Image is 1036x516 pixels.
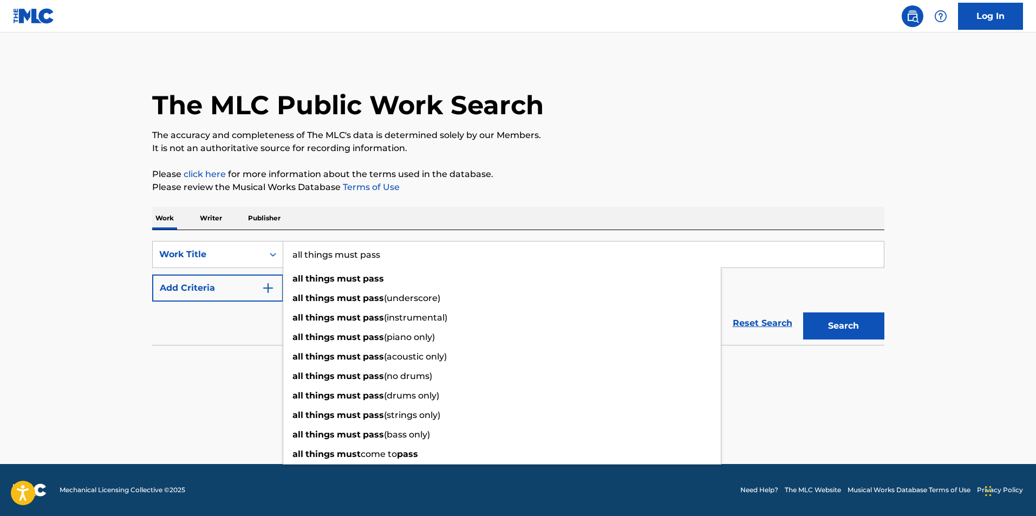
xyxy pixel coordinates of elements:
strong: all [292,332,303,342]
span: (bass only) [384,429,430,440]
strong: must [337,371,361,381]
strong: pass [363,273,384,284]
strong: things [305,351,335,362]
strong: pass [363,332,384,342]
p: Please for more information about the terms used in the database. [152,168,884,181]
a: Reset Search [727,311,798,335]
strong: pass [363,429,384,440]
strong: all [292,371,303,381]
span: (acoustic only) [384,351,447,362]
img: 9d2ae6d4665cec9f34b9.svg [262,282,275,295]
strong: pass [363,351,384,362]
strong: all [292,293,303,303]
p: Please review the Musical Works Database [152,181,884,194]
strong: things [305,293,335,303]
strong: things [305,332,335,342]
strong: things [305,371,335,381]
a: Log In [958,3,1023,30]
span: (strings only) [384,410,440,420]
strong: must [337,429,361,440]
div: Help [930,5,952,27]
strong: pass [363,390,384,401]
strong: must [337,390,361,401]
span: (no drums) [384,371,432,381]
span: (drums only) [384,390,439,401]
strong: must [337,351,361,362]
strong: all [292,429,303,440]
span: (piano only) [384,332,435,342]
strong: pass [363,293,384,303]
span: Mechanical Licensing Collective © 2025 [60,485,185,495]
strong: all [292,273,303,284]
a: click here [184,169,226,179]
strong: pass [363,312,384,323]
div: Drag [985,475,992,507]
strong: pass [363,410,384,420]
strong: all [292,351,303,362]
strong: must [337,293,361,303]
strong: all [292,312,303,323]
strong: must [337,332,361,342]
strong: things [305,390,335,401]
strong: must [337,449,361,459]
strong: things [305,410,335,420]
strong: things [305,429,335,440]
p: The accuracy and completeness of The MLC's data is determined solely by our Members. [152,129,884,142]
span: (underscore) [384,293,440,303]
strong: things [305,449,335,459]
strong: must [337,312,361,323]
button: Search [803,312,884,339]
span: (instrumental) [384,312,447,323]
span: come to [361,449,397,459]
img: help [934,10,947,23]
a: Terms of Use [341,182,400,192]
a: Public Search [902,5,923,27]
a: Musical Works Database Terms of Use [848,485,970,495]
h1: The MLC Public Work Search [152,89,544,121]
strong: things [305,273,335,284]
strong: must [337,410,361,420]
img: logo [13,484,47,497]
strong: things [305,312,335,323]
img: MLC Logo [13,8,55,24]
form: Search Form [152,241,884,345]
strong: all [292,390,303,401]
p: Writer [197,207,225,230]
a: Privacy Policy [977,485,1023,495]
div: Work Title [159,248,257,261]
strong: all [292,449,303,459]
strong: pass [363,371,384,381]
strong: must [337,273,361,284]
p: It is not an authoritative source for recording information. [152,142,884,155]
button: Add Criteria [152,275,283,302]
strong: pass [397,449,418,459]
strong: all [292,410,303,420]
a: Need Help? [740,485,778,495]
iframe: Chat Widget [982,464,1036,516]
p: Work [152,207,177,230]
p: Publisher [245,207,284,230]
a: The MLC Website [785,485,841,495]
img: search [906,10,919,23]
